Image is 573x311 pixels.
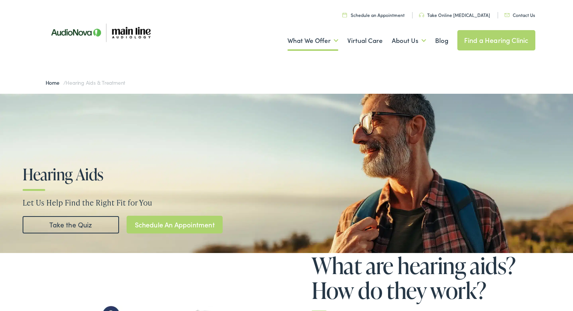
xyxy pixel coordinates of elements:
[287,27,338,55] a: What We Offer
[457,30,535,50] a: Find a Hearing Clinic
[419,13,424,17] img: utility icon
[23,166,282,183] h1: Hearing Aids
[392,27,426,55] a: About Us
[46,79,125,86] span: /
[342,12,347,17] img: utility icon
[23,216,119,233] a: Take the Quiz
[23,197,550,208] p: Let Us Help Find the Right Fit for You
[66,79,125,86] span: Hearing Aids & Treatment
[127,216,223,233] a: Schedule An Appointment
[347,27,383,55] a: Virtual Care
[419,12,490,18] a: Take Online [MEDICAL_DATA]
[504,12,535,18] a: Contact Us
[435,27,448,55] a: Blog
[46,79,63,86] a: Home
[342,12,405,18] a: Schedule an Appointment
[504,13,510,17] img: utility icon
